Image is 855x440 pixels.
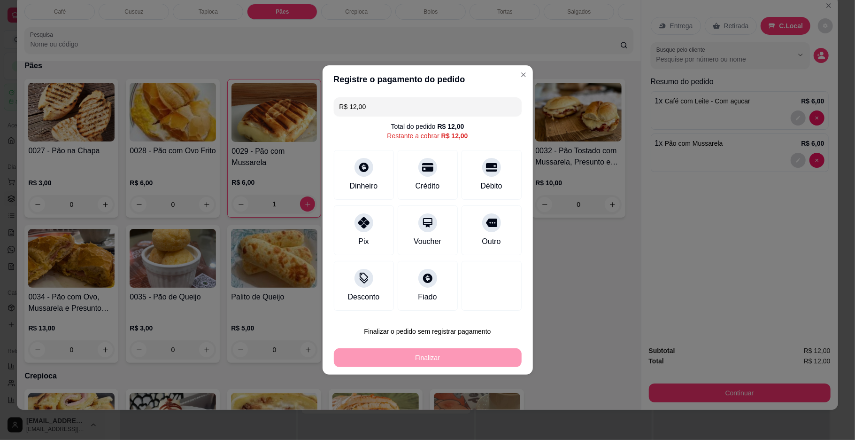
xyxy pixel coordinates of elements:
button: Finalizar o pedido sem registrar pagamento [334,322,522,341]
header: Registre o pagamento do pedido [323,65,533,94]
div: R$ 12,00 [438,122,464,131]
div: Pix [358,236,369,247]
div: Crédito [416,181,440,192]
div: Total do pedido [391,122,464,131]
div: Voucher [414,236,441,247]
button: Close [516,67,531,82]
div: Dinheiro [350,181,378,192]
div: Débito [480,181,502,192]
div: Restante a cobrar [387,131,468,141]
div: Outro [482,236,501,247]
div: Desconto [348,291,380,303]
div: R$ 12,00 [441,131,468,141]
div: Fiado [418,291,437,303]
input: Ex.: hambúrguer de cordeiro [339,97,516,116]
